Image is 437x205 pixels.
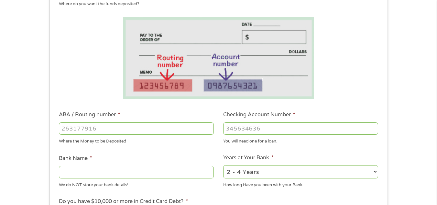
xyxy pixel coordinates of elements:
[59,111,120,118] label: ABA / Routing number
[59,122,214,135] input: 263177916
[59,155,92,162] label: Bank Name
[123,17,314,99] img: Routing number location
[59,136,214,145] div: Where the Money to be Deposited
[223,111,295,118] label: Checking Account Number
[59,1,373,7] div: Where do you want the funds deposited?
[223,154,274,161] label: Years at Your Bank
[223,136,378,145] div: You will need one for a loan.
[59,198,188,205] label: Do you have $10,000 or more in Credit Card Debt?
[223,122,378,135] input: 345634636
[59,179,214,188] div: We do NOT store your bank details!
[223,179,378,188] div: How long Have you been with your Bank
